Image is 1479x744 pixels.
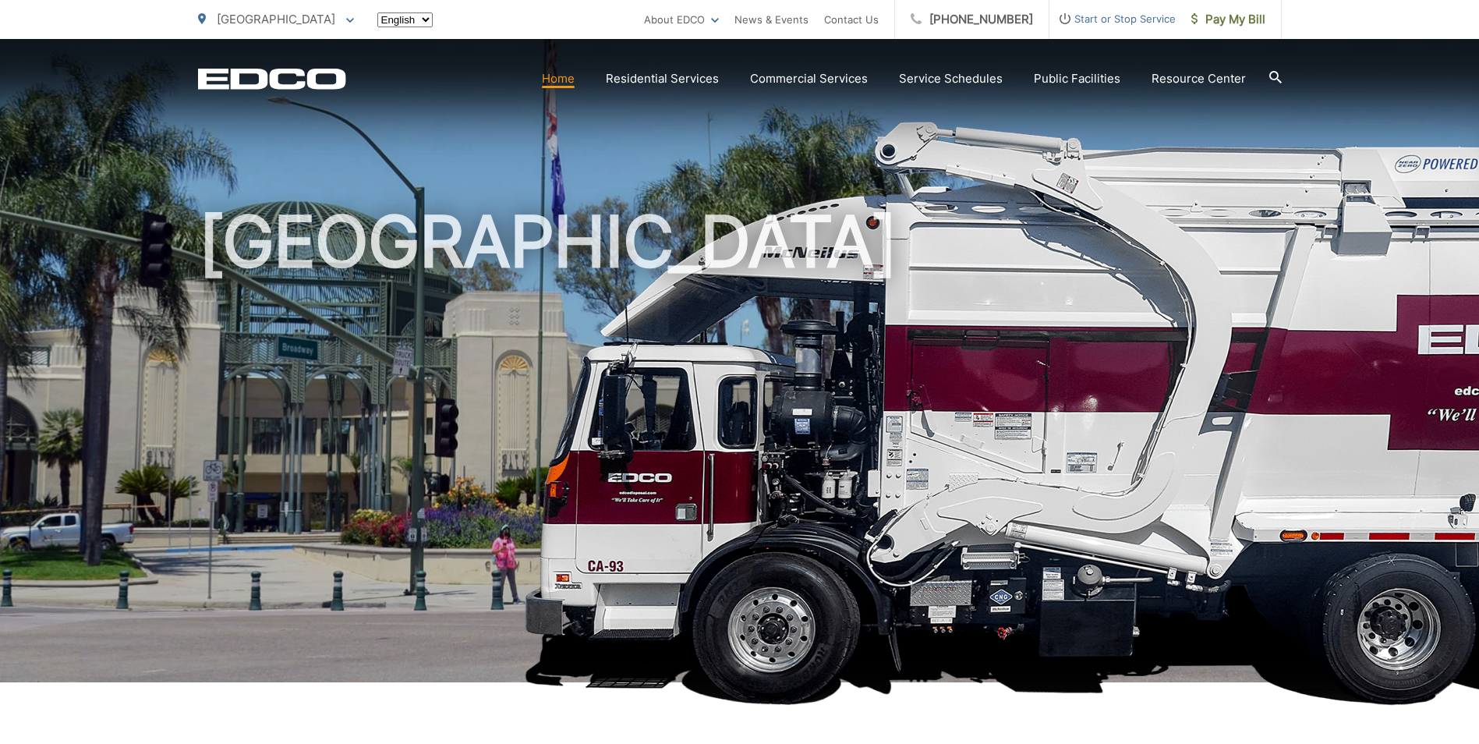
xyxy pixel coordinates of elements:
a: News & Events [734,10,808,29]
span: [GEOGRAPHIC_DATA] [217,12,335,27]
select: Select a language [377,12,433,27]
a: About EDCO [644,10,719,29]
a: Home [542,69,575,88]
a: Residential Services [606,69,719,88]
a: Commercial Services [750,69,868,88]
a: Public Facilities [1034,69,1120,88]
a: Resource Center [1152,69,1246,88]
a: Service Schedules [899,69,1003,88]
a: EDCD logo. Return to the homepage. [198,68,346,90]
h1: [GEOGRAPHIC_DATA] [198,203,1282,696]
a: Contact Us [824,10,879,29]
span: Pay My Bill [1191,10,1265,29]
